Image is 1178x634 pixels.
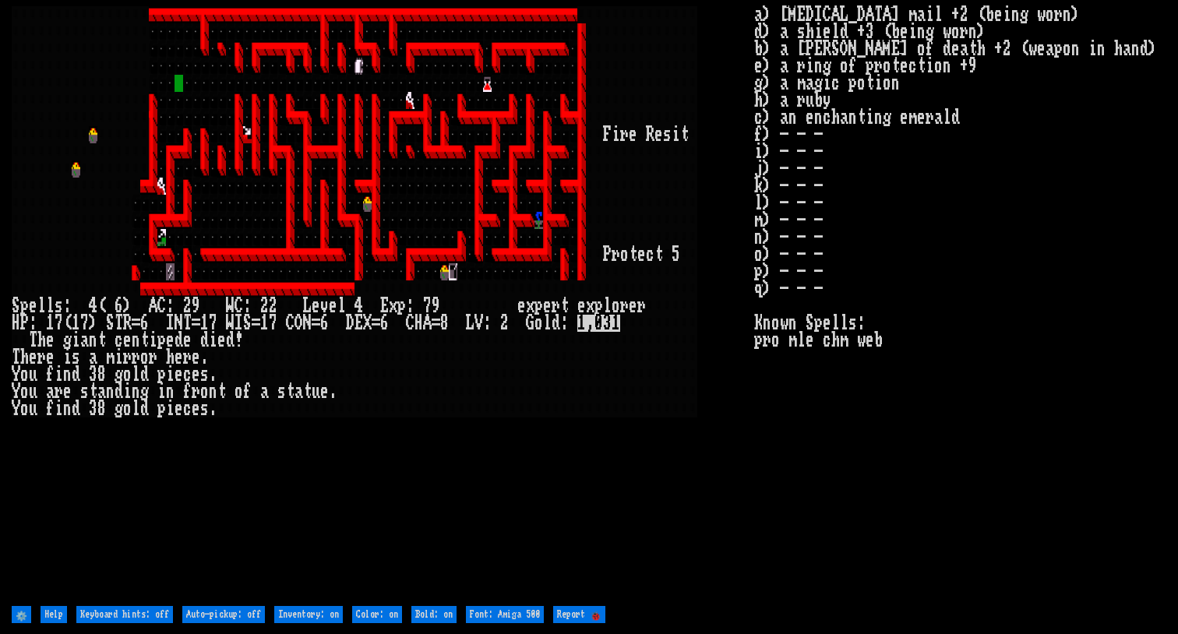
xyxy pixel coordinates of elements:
[89,349,97,366] div: a
[663,126,672,143] div: s
[175,349,183,366] div: e
[12,298,20,315] div: S
[115,315,123,332] div: T
[123,366,132,383] div: o
[329,298,337,315] div: e
[76,606,173,623] input: Keyboard hints: off
[149,298,157,315] div: A
[29,400,37,417] div: u
[29,298,37,315] div: e
[754,6,1166,602] stats: a) [MEDICAL_DATA] mail +2 (being worn) d) a shield +3 (being worn) b) a [PERSON_NAME] of death +2...
[603,298,612,315] div: l
[166,332,175,349] div: e
[629,298,637,315] div: e
[166,400,175,417] div: i
[612,315,620,332] mark: 1
[200,400,209,417] div: s
[277,383,286,400] div: s
[183,315,192,332] div: T
[46,366,55,383] div: f
[209,383,217,400] div: n
[123,349,132,366] div: r
[89,366,97,383] div: 3
[603,246,612,263] div: P
[166,383,175,400] div: n
[192,349,200,366] div: e
[106,383,115,400] div: n
[543,315,552,332] div: l
[166,366,175,383] div: i
[226,298,235,315] div: W
[55,366,63,383] div: i
[543,298,552,315] div: e
[380,298,389,315] div: E
[29,383,37,400] div: u
[132,383,140,400] div: n
[620,246,629,263] div: o
[175,315,183,332] div: N
[63,366,72,383] div: n
[63,332,72,349] div: g
[63,383,72,400] div: e
[183,366,192,383] div: c
[29,332,37,349] div: T
[20,383,29,400] div: o
[534,315,543,332] div: o
[320,298,329,315] div: v
[37,332,46,349] div: h
[286,315,294,332] div: C
[226,315,235,332] div: W
[140,366,149,383] div: d
[200,349,209,366] div: .
[183,298,192,315] div: 2
[41,606,67,623] input: Help
[183,383,192,400] div: f
[55,315,63,332] div: 7
[183,400,192,417] div: c
[183,349,192,366] div: r
[46,315,55,332] div: 1
[312,315,320,332] div: =
[29,366,37,383] div: u
[157,366,166,383] div: p
[411,606,457,623] input: Bold: on
[192,315,200,332] div: =
[466,315,474,332] div: L
[20,400,29,417] div: o
[209,400,217,417] div: .
[612,246,620,263] div: r
[423,298,432,315] div: 7
[106,315,115,332] div: S
[140,332,149,349] div: t
[55,400,63,417] div: i
[560,315,569,332] div: :
[55,383,63,400] div: r
[603,315,612,332] mark: 3
[72,332,80,349] div: i
[337,298,346,315] div: l
[474,315,483,332] div: V
[286,383,294,400] div: t
[526,298,534,315] div: x
[46,400,55,417] div: f
[132,400,140,417] div: l
[432,315,440,332] div: =
[29,349,37,366] div: e
[372,315,380,332] div: =
[637,298,646,315] div: r
[620,298,629,315] div: r
[115,366,123,383] div: g
[166,298,175,315] div: :
[20,349,29,366] div: h
[192,400,200,417] div: e
[175,332,183,349] div: d
[380,315,389,332] div: 6
[140,400,149,417] div: d
[586,298,594,315] div: x
[560,298,569,315] div: t
[294,383,303,400] div: a
[329,383,337,400] div: .
[274,606,343,623] input: Inventory: on
[303,383,312,400] div: t
[192,298,200,315] div: 9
